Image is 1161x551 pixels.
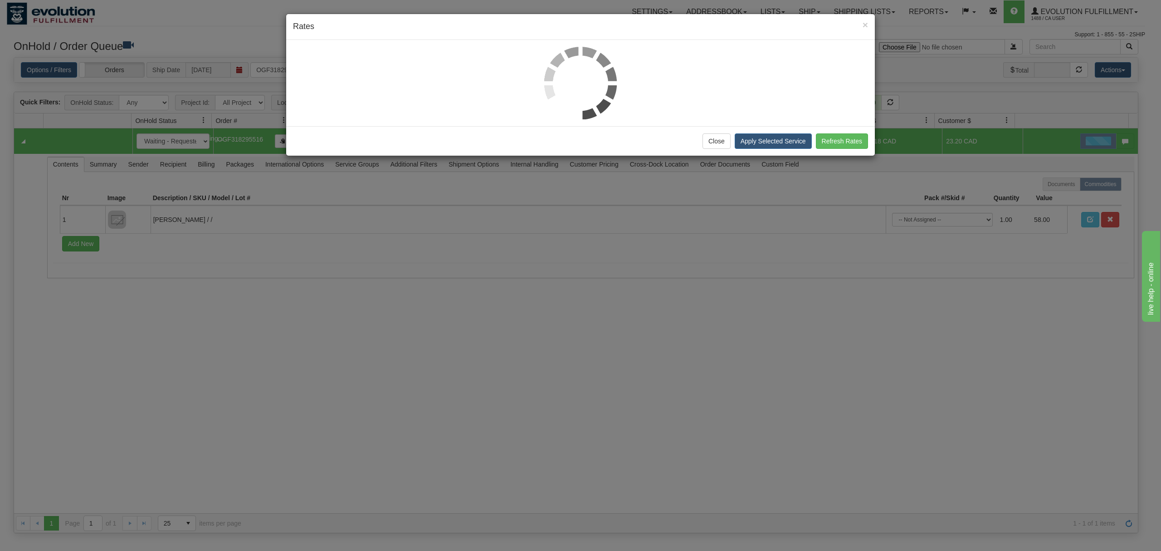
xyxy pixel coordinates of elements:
button: Refresh Rates [816,133,868,149]
div: live help - online [7,5,84,16]
img: loader.gif [544,47,617,119]
button: Apply Selected Service [735,133,812,149]
button: Close [702,133,731,149]
span: × [863,20,868,30]
h4: Rates [293,21,868,33]
button: Close [863,20,868,30]
iframe: chat widget [1140,229,1160,322]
